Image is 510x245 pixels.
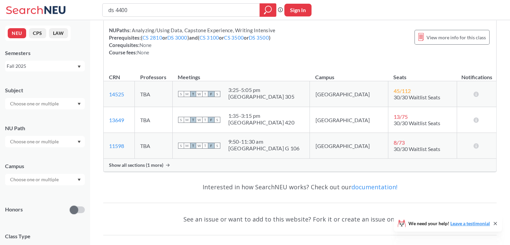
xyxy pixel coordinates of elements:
div: magnifying glass [260,3,276,17]
button: LAW [49,28,68,38]
div: 9:50 - 11:30 am [228,138,300,145]
span: T [202,117,208,123]
svg: Dropdown arrow [77,141,81,143]
a: DS 3000 [167,35,187,41]
td: TBA [135,81,172,107]
a: documentation! [351,183,397,191]
div: Subject [5,87,85,94]
span: View more info for this class [427,33,486,42]
td: [GEOGRAPHIC_DATA] [310,81,388,107]
div: Semesters [5,49,85,57]
span: Analyzing/Using Data, Capstone Experience, Writing Intensive [131,27,275,33]
div: See an issue or want to add to this website? Fork it or create an issue on . [103,209,497,229]
div: [GEOGRAPHIC_DATA] 305 [228,93,294,100]
button: NEU [8,28,26,38]
span: T [190,143,196,149]
td: [GEOGRAPHIC_DATA] [310,107,388,133]
input: Choose one or multiple [7,176,63,184]
a: 13649 [109,117,124,123]
a: 14525 [109,91,124,97]
div: Dropdown arrow [5,98,85,109]
div: Fall 2025 [7,62,77,70]
span: F [208,143,214,149]
span: Show all sections (1 more) [109,162,163,168]
td: [GEOGRAPHIC_DATA] [310,133,388,159]
th: Campus [310,67,388,81]
a: CS 3100 [200,35,219,41]
input: Class, professor, course number, "phrase" [108,4,255,16]
svg: magnifying glass [264,5,272,15]
div: [GEOGRAPHIC_DATA] G 106 [228,145,300,152]
span: S [214,91,220,97]
a: 11598 [109,143,124,149]
div: [GEOGRAPHIC_DATA] 420 [228,119,294,126]
td: TBA [135,133,172,159]
a: CS 2810 [143,35,162,41]
span: W [196,117,202,123]
span: 30/30 Waitlist Seats [394,120,440,126]
span: 45 / 112 [394,88,411,94]
div: Campus [5,162,85,170]
a: GitHub [394,215,415,223]
span: S [214,117,220,123]
div: Fall 2025Dropdown arrow [5,61,85,71]
span: M [184,117,190,123]
span: S [178,117,184,123]
td: TBA [135,107,172,133]
span: F [208,117,214,123]
span: S [178,91,184,97]
span: 13 / 75 [394,113,408,120]
span: F [208,91,214,97]
span: 30/30 Waitlist Seats [394,146,440,152]
span: 30/30 Waitlist Seats [394,94,440,100]
span: Class Type [5,233,85,240]
div: NU Path [5,125,85,132]
svg: Dropdown arrow [77,179,81,181]
svg: Dropdown arrow [77,103,81,105]
div: CRN [109,73,120,81]
span: M [184,91,190,97]
span: We need your help! [408,221,490,226]
span: S [214,143,220,149]
input: Choose one or multiple [7,100,63,108]
div: Dropdown arrow [5,174,85,185]
span: T [202,143,208,149]
button: CPS [29,28,46,38]
a: Leave a testimonial [450,220,490,226]
div: 3:25 - 5:05 pm [228,87,294,93]
th: Seats [388,67,457,81]
p: Honors [5,206,23,213]
span: W [196,143,202,149]
span: S [178,143,184,149]
th: Professors [135,67,172,81]
a: DS 3500 [249,35,269,41]
span: T [202,91,208,97]
span: W [196,91,202,97]
span: T [190,91,196,97]
span: T [190,117,196,123]
span: None [139,42,152,48]
div: Show all sections (1 more) [104,159,496,171]
input: Choose one or multiple [7,138,63,146]
div: NUPaths: Prerequisites: ( or ) and ( or or ) Corequisites: Course fees: [109,27,275,56]
a: CS 3500 [224,35,244,41]
svg: Dropdown arrow [77,65,81,68]
th: Notifications [457,67,496,81]
span: 8 / 73 [394,139,405,146]
div: Interested in how SearchNEU works? Check out our [103,177,497,197]
div: Dropdown arrow [5,136,85,147]
button: Sign In [284,4,311,16]
div: 1:35 - 3:15 pm [228,112,294,119]
span: None [137,49,149,55]
th: Meetings [172,67,310,81]
span: M [184,143,190,149]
